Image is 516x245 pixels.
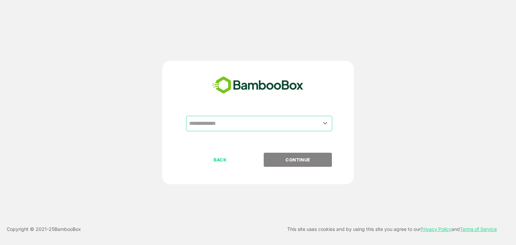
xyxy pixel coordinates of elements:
button: CONTINUE [264,153,332,167]
button: Open [321,119,330,128]
a: Terms of Service [460,226,497,232]
button: BACK [186,153,254,167]
p: Copyright © 2021- 25 BambooBox [7,225,81,233]
p: This site uses cookies and by using this site you agree to our and [287,225,497,233]
a: Privacy Policy [421,226,451,232]
img: bamboobox [209,74,307,96]
p: CONTINUE [264,156,332,163]
p: BACK [187,156,254,163]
